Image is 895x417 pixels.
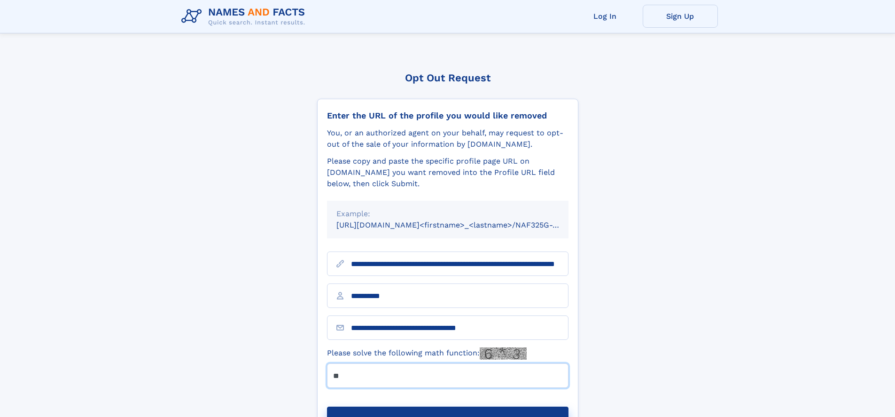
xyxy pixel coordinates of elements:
[178,4,313,29] img: Logo Names and Facts
[643,5,718,28] a: Sign Up
[568,5,643,28] a: Log In
[327,347,527,360] label: Please solve the following math function:
[336,220,586,229] small: [URL][DOMAIN_NAME]<firstname>_<lastname>/NAF325G-xxxxxxxx
[327,110,568,121] div: Enter the URL of the profile you would like removed
[327,127,568,150] div: You, or an authorized agent on your behalf, may request to opt-out of the sale of your informatio...
[327,156,568,189] div: Please copy and paste the specific profile page URL on [DOMAIN_NAME] you want removed into the Pr...
[317,72,578,84] div: Opt Out Request
[336,208,559,220] div: Example:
